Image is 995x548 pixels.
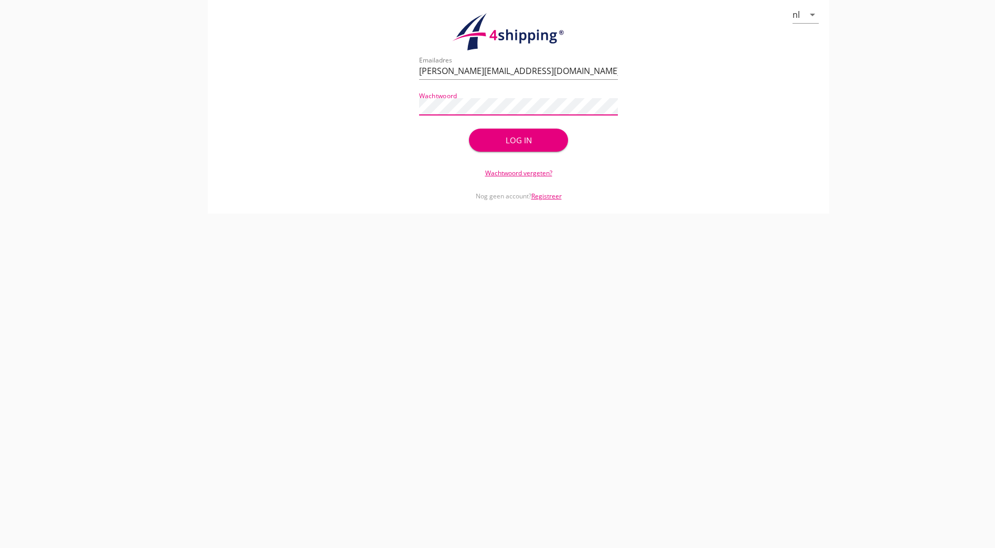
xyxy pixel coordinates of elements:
[451,13,587,51] img: logo.1f945f1d.svg
[419,178,618,201] div: Nog geen account?
[486,134,552,146] div: Log in
[793,10,800,19] div: nl
[531,192,562,201] a: Registreer
[806,8,819,21] i: arrow_drop_down
[469,129,569,152] button: Log in
[485,168,552,177] a: Wachtwoord vergeten?
[419,62,618,79] input: Emailadres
